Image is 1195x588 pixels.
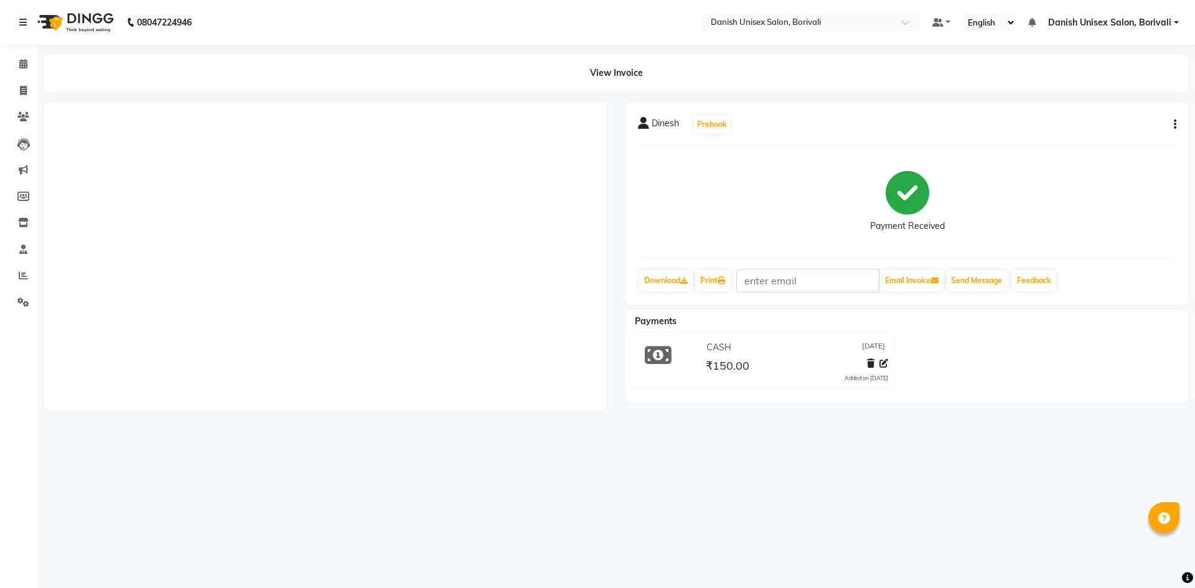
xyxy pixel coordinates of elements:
[736,269,879,292] input: enter email
[862,341,885,354] span: [DATE]
[635,315,677,327] span: Payments
[706,358,749,376] span: ₹150.00
[1143,538,1183,576] iframe: chat widget
[845,374,888,383] div: Added on [DATE]
[880,270,944,291] button: Email Invoice
[870,220,945,233] div: Payment Received
[137,5,192,40] b: 08047224946
[695,270,730,291] a: Print
[44,54,1189,92] div: View Invoice
[639,270,693,291] a: Download
[652,117,679,134] span: Dinesh
[946,270,1007,291] button: Send Message
[1048,16,1171,29] span: Danish Unisex Salon, Borivali
[1012,270,1056,291] a: Feedback
[706,341,731,354] span: CASH
[32,5,117,40] img: logo
[694,116,730,133] button: Prebook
